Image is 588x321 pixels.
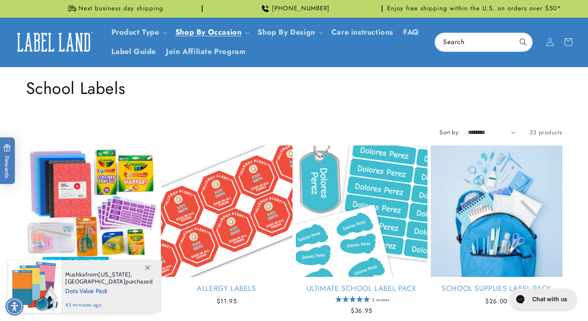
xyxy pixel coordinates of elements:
[253,23,326,42] summary: Shop By Design
[431,284,562,293] a: School Supplies Label Pack
[296,284,427,293] a: Ultimate School Label Pack
[26,77,562,99] h1: School Labels
[439,128,460,136] label: Sort by:
[111,27,159,37] a: Product Type
[530,128,562,136] span: 23 products
[505,286,580,313] iframe: Gorgias live chat messenger
[9,26,98,58] a: Label Land
[78,5,163,13] span: Next business day shipping
[12,29,95,55] img: Label Land
[326,23,398,42] a: Care instructions
[257,27,315,37] a: Shop By Design
[387,5,561,13] span: Enjoy free shipping within the U.S. on orders over $50*
[166,47,246,56] span: Join Affiliate Program
[170,23,253,42] summary: Shop By Occasion
[161,42,250,61] a: Join Affiliate Program
[403,28,419,37] span: FAQ
[98,271,131,278] span: [US_STATE]
[398,23,424,42] a: FAQ
[5,298,24,316] div: Accessibility Menu
[65,278,125,285] span: [GEOGRAPHIC_DATA]
[65,271,85,278] span: Mushka
[106,42,161,61] a: Label Guide
[65,271,153,285] span: from , purchased
[331,28,393,37] span: Care instructions
[65,301,153,309] span: 45 minutes ago
[106,23,170,42] summary: Product Type
[161,284,293,293] a: Allergy Labels
[272,5,330,13] span: [PHONE_NUMBER]
[111,47,156,56] span: Label Guide
[65,285,153,295] span: Dots Value Pack
[175,28,242,37] span: Shop By Occasion
[514,33,532,51] button: Search
[3,144,11,178] span: Rewards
